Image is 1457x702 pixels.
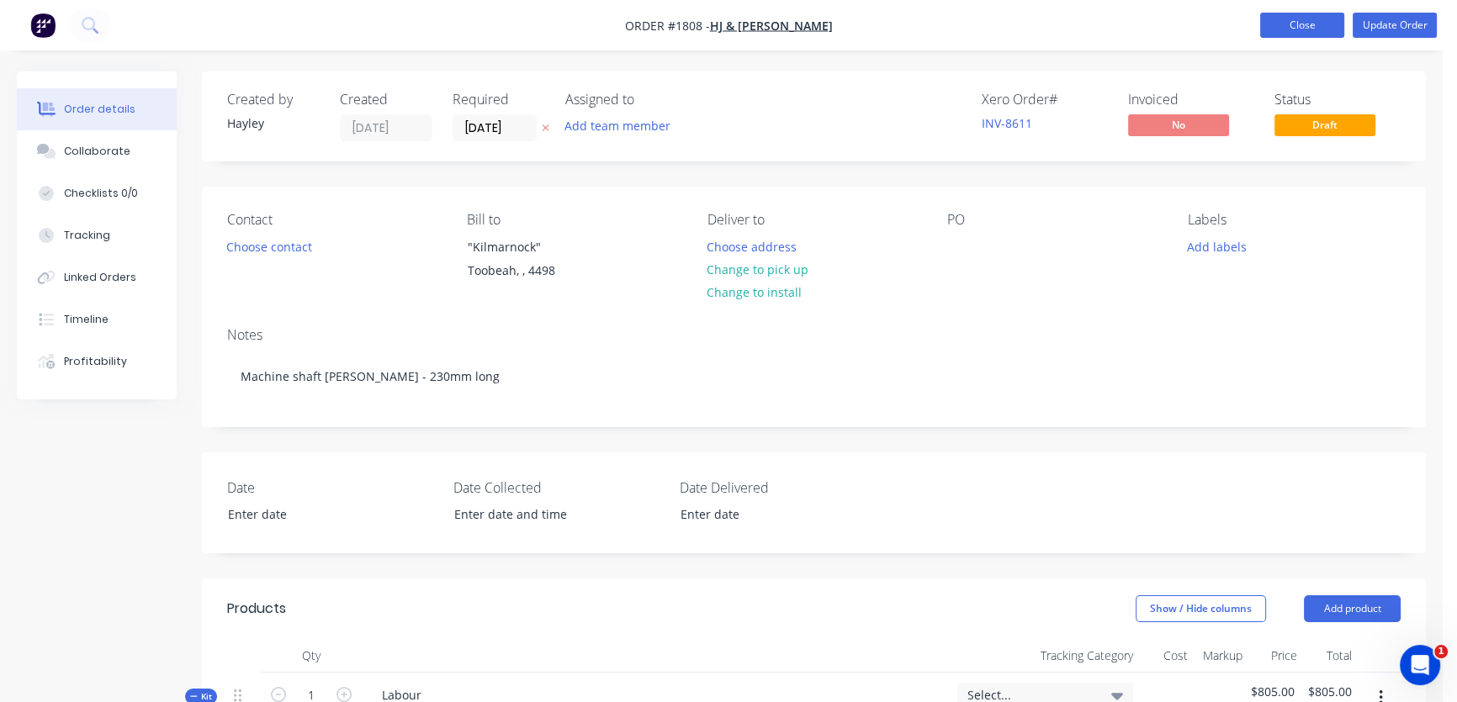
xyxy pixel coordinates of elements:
button: Profitability [17,340,177,383]
button: Order details [17,88,177,130]
div: Linked Orders [64,270,136,285]
div: Notes [227,327,1401,343]
button: Collaborate [17,130,177,172]
div: Invoiced [1128,92,1254,108]
button: Change to install [698,281,811,303]
div: Order details [64,102,135,117]
div: PO [947,212,1160,228]
input: Enter date and time [442,502,652,527]
div: Qty [261,639,362,673]
div: Deliver to [707,212,920,228]
button: Close [1260,13,1344,38]
div: Labels [1188,212,1401,228]
span: 1 [1434,645,1448,658]
div: Created [340,92,432,108]
div: Price [1249,639,1304,673]
button: Show / Hide columns [1136,595,1266,622]
input: Enter date [216,502,426,527]
div: Toobeah, , 4498 [468,259,607,282]
button: Tracking [17,214,177,256]
img: Factory [30,13,56,38]
label: Date Delivered [680,478,890,498]
div: Contact [227,212,440,228]
label: Date [227,478,437,498]
div: Required [453,92,545,108]
button: Add team member [556,114,680,137]
div: Timeline [64,312,109,327]
span: $805.00 [1251,683,1295,700]
div: Collaborate [64,144,130,159]
button: Add labels [1178,235,1255,257]
div: Profitability [64,354,127,369]
div: "Kilmarnock"Toobeah, , 4498 [453,235,622,288]
a: INV-8611 [982,115,1032,131]
button: Choose address [698,235,806,257]
button: Change to pick up [698,258,818,281]
span: No [1128,114,1229,135]
span: Order #1808 - [625,18,710,34]
span: Draft [1274,114,1375,135]
button: Choose contact [218,235,321,257]
div: Created by [227,92,320,108]
div: Status [1274,92,1401,108]
input: Enter date [669,502,878,527]
button: Timeline [17,298,177,340]
div: Products [227,599,286,619]
iframe: Intercom live chat [1400,645,1440,685]
button: Add product [1304,595,1401,622]
div: "Kilmarnock" [468,235,607,259]
a: HJ & [PERSON_NAME] [710,18,833,34]
div: Machine shaft [PERSON_NAME] - 230mm long [227,351,1401,402]
span: $805.00 [1308,683,1352,700]
button: Checklists 0/0 [17,172,177,214]
div: Markup [1195,639,1249,673]
div: Assigned to [565,92,734,108]
div: Checklists 0/0 [64,186,138,201]
div: Cost [1140,639,1195,673]
div: Total [1304,639,1359,673]
div: Bill to [467,212,680,228]
div: Hayley [227,114,320,132]
button: Update Order [1353,13,1437,38]
div: Tracking Category [951,639,1140,673]
button: Add team member [565,114,680,137]
label: Date Collected [453,478,664,498]
button: Linked Orders [17,256,177,298]
div: Tracking [64,228,110,243]
div: Xero Order # [982,92,1108,108]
